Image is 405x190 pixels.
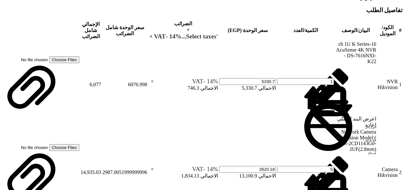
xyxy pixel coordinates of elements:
input: RFQ_STEP1.ITEMS.2.AMOUNT_TITLE [277,78,334,85]
div: تعديل البند [335,64,376,77]
span: Pieces [321,85,334,90]
span: × [150,34,153,39]
span: الاجمالي [258,173,276,178]
td: 1 [399,41,402,128]
th: # [399,20,402,40]
span: الاجمالي [258,85,276,91]
span: 1,834.13 [181,173,199,178]
th: الكمية/العدد [277,20,334,40]
div: Network Camera Hikvision Model:( DS-2CD1143G0-IUF(2.8mm). [335,129,376,152]
span: Clear all [149,33,154,40]
span: + [187,27,190,33]
span: الاجمالي [200,173,218,178]
div: تعديل البند [335,152,376,165]
th: سعر الوحدة شامل الضرائب [102,20,148,40]
span: × [150,166,154,172]
ng-select: VAT [149,166,218,173]
input: أدخل سعر الوحدة [219,166,276,173]
td: NVR Hikvision [377,41,398,128]
span: 14,935.03 [81,169,101,175]
div: غير متاح [335,103,376,116]
th: البيان/الوصف [335,20,377,40]
th: الضرائب [148,20,218,40]
h3: تفاصيل الطلب [3,7,402,14]
span: 13,100.9 [239,173,257,178]
span: 5,330.7 [242,85,257,91]
div: اقترح بدائل [335,165,376,178]
div: اقترح بدائل [335,77,376,90]
span: اعرض البند الاصلي [337,116,376,121]
ng-select: VAT [149,78,218,85]
span: Clear all [149,78,154,85]
span: اعاده [365,122,376,128]
div: بنود فرعية [335,90,376,103]
span: Pieces [321,173,334,178]
input: RFQ_STEP1.ITEMS.2.AMOUNT_TITLE [277,166,334,173]
th: الإجمالي شامل الضرائب [80,20,101,40]
input: أدخل سعر الوحدة [219,78,276,85]
th: الكود/الموديل [377,20,398,40]
div: 16-ch 1U K Series AcuSense 4K NVR - DS-7616NXI-K22 [335,41,376,64]
th: سعر الوحدة (EGP) [219,20,276,40]
span: 6,077 [90,82,101,87]
span: Clear all [149,166,154,173]
span: × [150,78,154,84]
td: 6076.998 [102,41,148,128]
span: الاجمالي [200,85,218,91]
span: 746.3 [188,85,199,91]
